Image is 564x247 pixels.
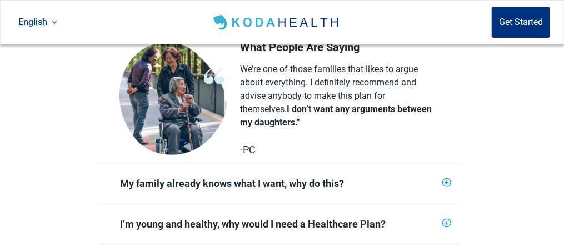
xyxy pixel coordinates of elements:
[240,41,434,54] div: What People Are Saying
[119,42,227,155] img: test
[240,63,434,129] div: We’re one of those families that likes to argue about everything. I definitely recommend and advi...
[211,13,343,31] img: Koda Health
[240,143,434,157] div: -PC
[52,19,57,25] span: down
[14,13,62,31] a: Current language: English
[120,218,438,231] div: I’m young and healthy, why would I need a Healthcare Plan?
[492,7,550,38] button: Get Started
[97,164,460,204] div: My family already knows what I want, why do this?
[120,177,438,190] div: My family already knows what I want, why do this?
[240,104,432,128] span: I don’t want any arguments between my daughters."
[442,219,451,228] span: plus-circle
[97,204,460,244] div: I’m young and healthy, why would I need a Healthcare Plan?
[442,178,451,187] span: plus-circle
